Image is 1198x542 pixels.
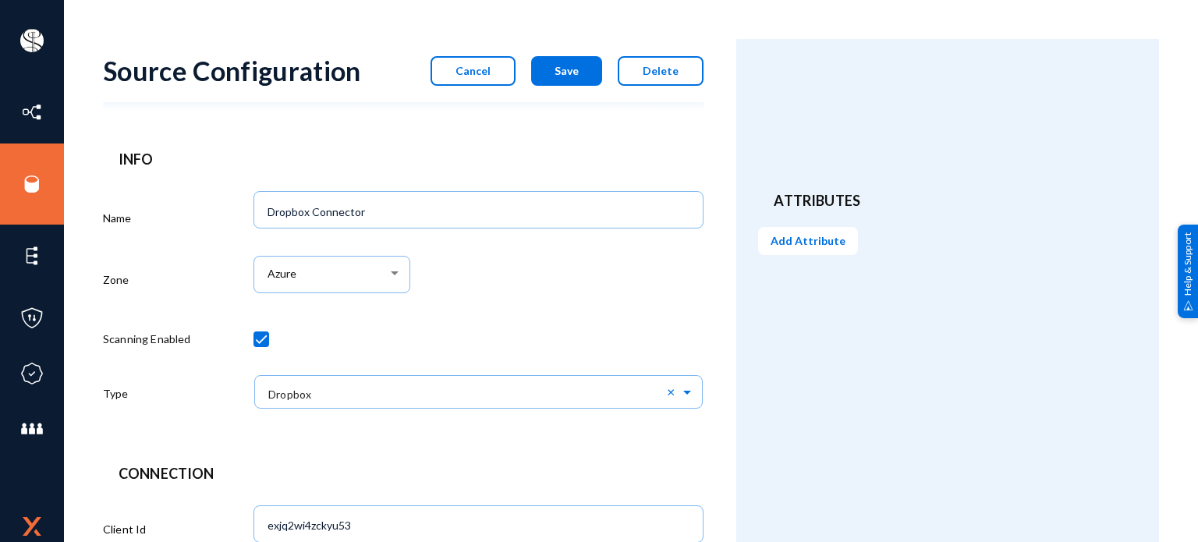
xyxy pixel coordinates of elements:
button: Delete [618,56,704,86]
img: ACg8ocIa8OWj5FIzaB8MU-JIbNDt0RWcUDl_eQ0ZyYxN7rWYZ1uJfn9p=s96-c [20,29,44,52]
header: Connection [119,463,688,484]
label: Client Id [103,521,146,537]
header: Attributes [774,190,1122,211]
span: Clear all [667,384,680,399]
label: Name [103,210,132,226]
img: icon-members.svg [20,417,44,441]
label: Type [103,385,129,402]
label: Zone [103,271,129,288]
span: Delete [643,64,679,77]
span: Save [555,64,579,77]
img: icon-compliance.svg [20,362,44,385]
label: Scanning Enabled [103,331,191,347]
img: help_support.svg [1183,300,1193,310]
button: Add Attribute [758,227,858,255]
img: icon-sources.svg [20,172,44,196]
button: Cancel [431,56,516,86]
header: Info [119,149,688,170]
span: Azure [268,267,296,281]
div: Help & Support [1178,224,1198,317]
img: icon-elements.svg [20,244,44,267]
div: Source Configuration [103,55,361,87]
button: Save [531,56,602,86]
img: icon-policies.svg [20,306,44,330]
span: Add Attribute [771,234,845,247]
img: icon-inventory.svg [20,101,44,124]
span: Cancel [455,64,491,77]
